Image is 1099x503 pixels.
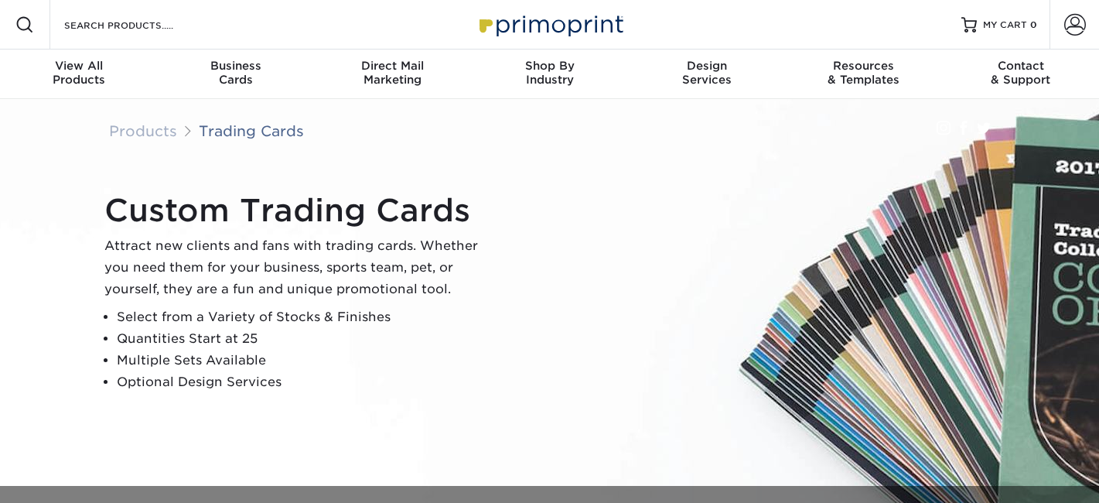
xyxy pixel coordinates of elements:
li: Multiple Sets Available [117,350,491,371]
a: Shop ByIndustry [471,50,628,99]
span: Shop By [471,59,628,73]
div: Marketing [314,59,471,87]
div: Cards [157,59,314,87]
h1: Custom Trading Cards [104,192,491,229]
span: Contact [942,59,1099,73]
a: BusinessCards [157,50,314,99]
li: Select from a Variety of Stocks & Finishes [117,306,491,328]
div: & Support [942,59,1099,87]
span: Direct Mail [314,59,471,73]
a: Products [109,122,177,139]
a: Resources& Templates [785,50,942,99]
span: MY CART [983,19,1027,32]
div: & Templates [785,59,942,87]
li: Optional Design Services [117,371,491,393]
span: Business [157,59,314,73]
span: Resources [785,59,942,73]
span: 0 [1030,19,1037,30]
span: Design [628,59,785,73]
li: Quantities Start at 25 [117,328,491,350]
p: Attract new clients and fans with trading cards. Whether you need them for your business, sports ... [104,235,491,300]
a: Direct MailMarketing [314,50,471,99]
a: DesignServices [628,50,785,99]
img: Primoprint [473,8,627,41]
input: SEARCH PRODUCTS..... [63,15,213,34]
a: Trading Cards [199,122,304,139]
a: Contact& Support [942,50,1099,99]
div: Services [628,59,785,87]
div: Industry [471,59,628,87]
